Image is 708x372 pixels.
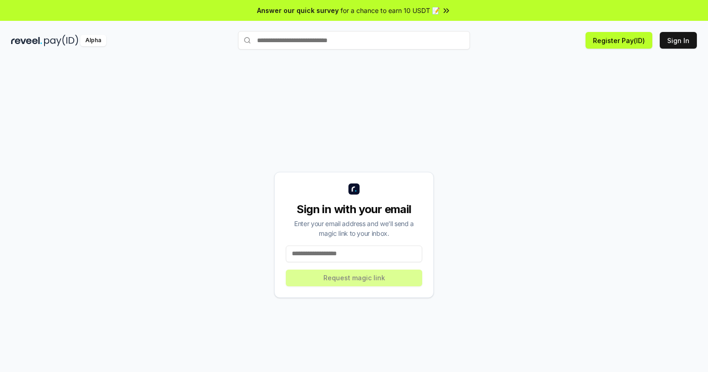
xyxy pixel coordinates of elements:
img: logo_small [348,183,360,195]
div: Sign in with your email [286,202,422,217]
span: Answer our quick survey [257,6,339,15]
div: Alpha [80,35,106,46]
div: Enter your email address and we’ll send a magic link to your inbox. [286,219,422,238]
button: Sign In [660,32,697,49]
img: reveel_dark [11,35,42,46]
button: Register Pay(ID) [586,32,652,49]
img: pay_id [44,35,78,46]
span: for a chance to earn 10 USDT 📝 [341,6,440,15]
